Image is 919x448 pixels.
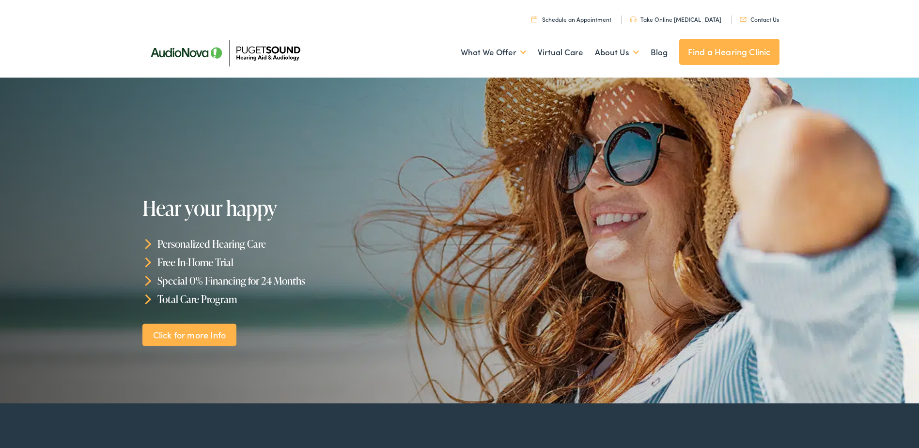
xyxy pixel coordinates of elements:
a: Schedule an Appointment [531,15,611,23]
li: Personalized Hearing Care [142,235,464,253]
img: utility icon [740,17,747,22]
a: Find a Hearing Clinic [679,39,779,65]
a: Virtual Care [538,34,583,70]
a: What We Offer [461,34,526,70]
a: Click for more Info [142,323,236,346]
h1: Hear your happy [142,197,437,219]
li: Special 0% Financing for 24 Months [142,272,464,290]
a: Blog [651,34,668,70]
a: About Us [595,34,639,70]
img: utility icon [630,16,637,22]
a: Take Online [MEDICAL_DATA] [630,15,721,23]
a: Contact Us [740,15,779,23]
li: Total Care Program [142,289,464,308]
li: Free In-Home Trial [142,253,464,272]
img: utility icon [531,16,537,22]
